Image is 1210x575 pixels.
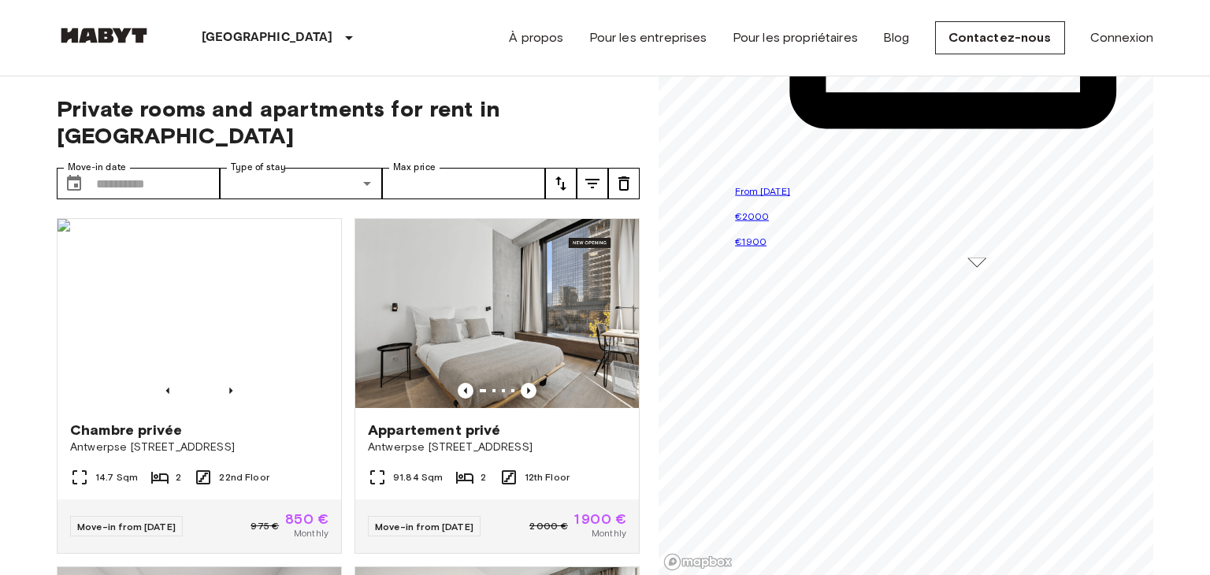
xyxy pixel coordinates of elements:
[529,519,568,533] span: 2 000 €
[545,168,577,199] button: tune
[735,185,790,197] span: From [DATE]
[521,383,536,399] button: Previous image
[592,526,626,540] span: Monthly
[481,470,486,484] span: 2
[355,219,639,408] img: Marketing picture of unit BE-23-003-045-001
[574,512,626,526] span: 1 900 €
[577,168,608,199] button: tune
[368,440,626,455] span: Antwerpse [STREET_ADDRESS]
[57,28,151,43] img: Habyt
[733,28,858,47] a: Pour les propriétaires
[608,168,640,199] button: tune
[57,95,640,149] span: Private rooms and apartments for rent in [GEOGRAPHIC_DATA]
[202,28,333,47] p: [GEOGRAPHIC_DATA]
[251,519,279,533] span: 975 €
[70,421,182,440] span: Chambre privée
[223,383,239,399] button: Previous image
[589,28,707,47] a: Pour les entreprises
[294,526,328,540] span: Monthly
[1090,28,1153,47] a: Connexion
[285,512,328,526] span: 850 €
[509,28,563,47] a: À propos
[160,383,176,399] button: Previous image
[77,521,176,532] span: Move-in from [DATE]
[354,218,640,554] a: Marketing picture of unit BE-23-003-045-001Previous imagePrevious imageAppartement privéAntwerpse...
[70,440,328,455] span: Antwerpse [STREET_ADDRESS]
[57,218,342,554] a: Marketing picture of unit BE-23-003-090-002Previous imagePrevious imageChambre privéeAntwerpse [S...
[58,168,90,199] button: Choose date
[393,470,443,484] span: 91.84 Sqm
[231,161,286,174] label: Type of stay
[368,421,501,440] span: Appartement privé
[95,470,138,484] span: 14.7 Sqm
[219,470,269,484] span: 22nd Floor
[458,383,473,399] button: Previous image
[393,161,436,174] label: Max price
[68,161,126,174] label: Move-in date
[883,28,910,47] a: Blog
[58,219,341,408] img: Marketing picture of unit BE-23-003-090-002
[935,21,1065,54] a: Contactez-nous
[176,470,181,484] span: 2
[375,521,473,532] span: Move-in from [DATE]
[663,553,733,571] a: Mapbox logo
[525,470,570,484] span: 12th Floor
